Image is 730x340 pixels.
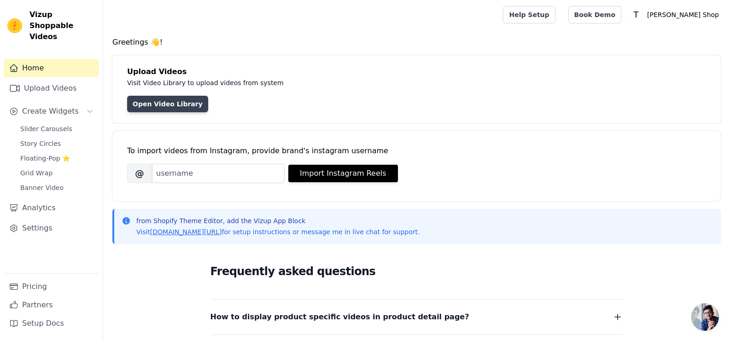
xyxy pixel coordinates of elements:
[4,199,99,217] a: Analytics
[136,227,420,236] p: Visit for setup instructions or message me in live chat for support.
[4,102,99,121] button: Create Widgets
[20,124,72,133] span: Slider Carousels
[152,164,285,183] input: username
[4,277,99,296] a: Pricing
[127,145,706,156] div: To import videos from Instagram, provide brand's instagram username
[20,139,61,148] span: Story Circles
[4,314,99,333] a: Setup Docs
[629,6,723,23] button: T [PERSON_NAME] Shop
[20,154,70,163] span: Floating-Pop ⭐
[4,79,99,98] a: Upload Videos
[15,167,99,179] a: Grid Wrap
[210,311,469,323] span: How to display product specific videos in product detail page?
[633,10,639,19] text: T
[127,96,208,112] a: Open Video Library
[210,311,623,323] button: How to display product specific videos in product detail page?
[22,106,79,117] span: Create Widgets
[127,66,706,77] h4: Upload Videos
[15,152,99,165] a: Floating-Pop ⭐
[112,37,721,48] h4: Greetings 👋!
[15,137,99,150] a: Story Circles
[15,122,99,135] a: Slider Carousels
[643,6,723,23] p: [PERSON_NAME] Shop
[20,183,64,192] span: Banner Video
[136,216,420,225] p: from Shopify Theme Editor, add the Vizup App Block
[29,9,95,42] span: Vizup Shoppable Videos
[150,228,222,236] a: [DOMAIN_NAME][URL]
[4,59,99,77] a: Home
[691,303,719,331] a: Open chat
[127,77,540,88] p: Visit Video Library to upload videos from system
[210,262,623,281] h2: Frequently asked questions
[4,296,99,314] a: Partners
[503,6,555,23] a: Help Setup
[4,219,99,237] a: Settings
[288,165,398,182] button: Import Instagram Reels
[15,181,99,194] a: Banner Video
[568,6,621,23] a: Book Demo
[20,168,53,178] span: Grid Wrap
[127,164,152,183] span: @
[7,18,22,33] img: Vizup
